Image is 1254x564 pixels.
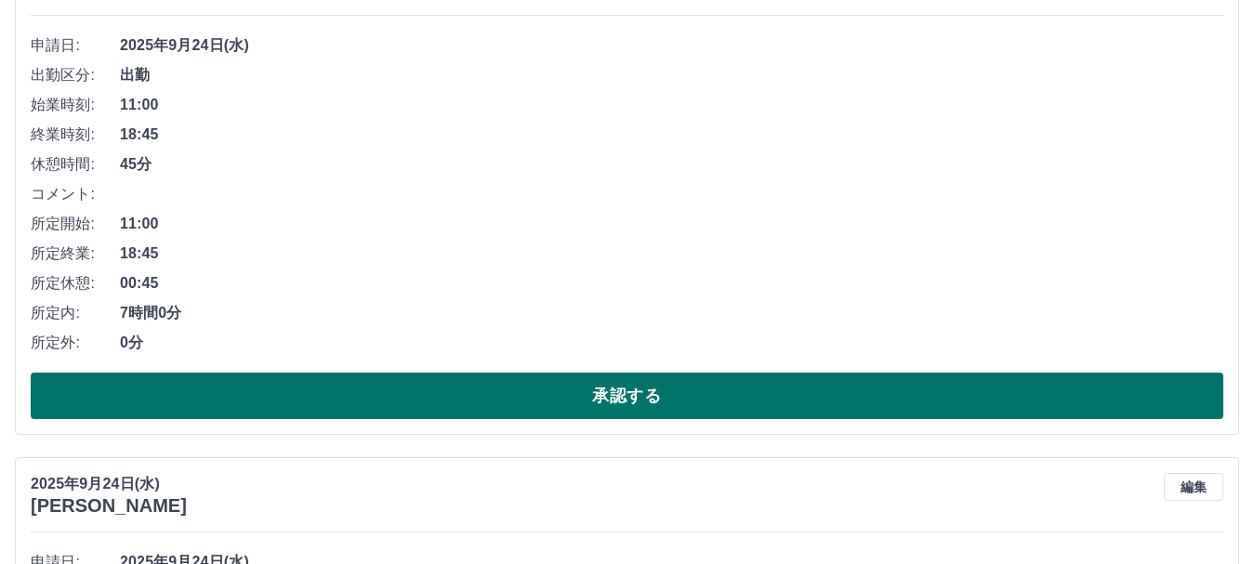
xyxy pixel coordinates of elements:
span: 出勤 [120,64,1223,86]
button: 編集 [1164,473,1223,501]
h3: [PERSON_NAME] [31,495,187,517]
span: 所定内: [31,302,120,324]
span: コメント: [31,183,120,205]
span: 所定休憩: [31,272,120,295]
span: 18:45 [120,243,1223,265]
span: 2025年9月24日(水) [120,34,1223,57]
span: 0分 [120,332,1223,354]
span: 所定外: [31,332,120,354]
span: 終業時刻: [31,124,120,146]
span: 7時間0分 [120,302,1223,324]
span: 45分 [120,153,1223,176]
p: 2025年9月24日(水) [31,473,187,495]
span: 申請日: [31,34,120,57]
span: 出勤区分: [31,64,120,86]
button: 承認する [31,373,1223,419]
span: 18:45 [120,124,1223,146]
span: 11:00 [120,213,1223,235]
span: 所定終業: [31,243,120,265]
span: 所定開始: [31,213,120,235]
span: 11:00 [120,94,1223,116]
span: 00:45 [120,272,1223,295]
span: 始業時刻: [31,94,120,116]
span: 休憩時間: [31,153,120,176]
